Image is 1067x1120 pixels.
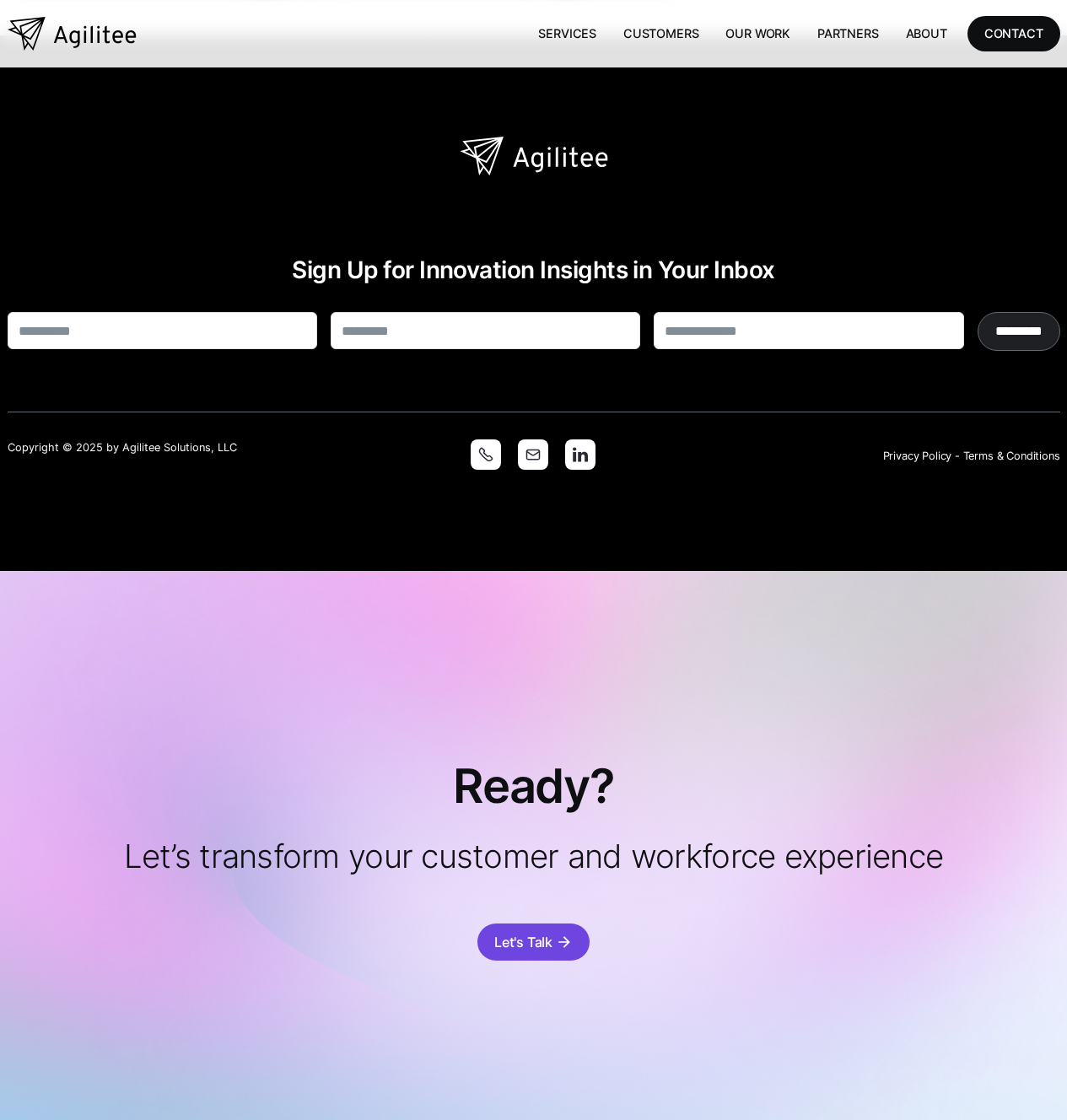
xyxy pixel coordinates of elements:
[477,923,590,961] a: Let's Talkarrow_forward
[712,16,804,51] a: Our Work
[494,930,552,954] div: Let's Talk
[804,16,892,51] a: Partners
[610,16,712,51] a: Customers
[967,16,1060,51] a: CONTACT
[556,934,573,950] div: arrow_forward
[40,836,1028,876] p: Let’s transform your customer and workforce experience
[453,757,614,816] h2: Ready?
[8,440,349,455] div: Copyright © 2025 by Agilitee Solutions, LLC
[892,16,961,51] a: About
[525,16,610,51] a: Services
[8,256,1060,285] h2: Sign Up for Innovation Insights in Your Inbox
[8,312,1060,361] form: Innovation Insights
[883,450,1060,462] a: Privacy Policy - Terms & Conditions
[8,17,137,51] a: home
[984,23,1043,44] div: CONTACT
